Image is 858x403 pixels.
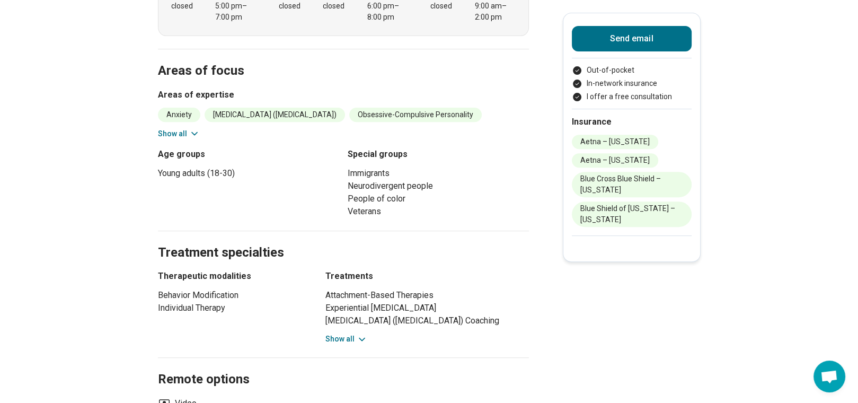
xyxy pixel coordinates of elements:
button: Show all [158,128,200,139]
li: Immigrants [348,167,529,180]
li: Young adults (18-30) [158,167,339,180]
a: Open chat [813,361,845,392]
li: Blue Shield of [US_STATE] – [US_STATE] [572,202,692,227]
li: Aetna – [US_STATE] [572,153,658,168]
li: People of color [348,192,529,205]
li: [MEDICAL_DATA] ([MEDICAL_DATA]) [205,108,345,122]
button: Send email [572,26,692,51]
li: Attachment-Based Therapies [325,289,529,302]
div: closed [279,1,300,12]
h3: Age groups [158,148,339,161]
div: 6:00 pm – 8:00 pm [367,1,408,23]
h3: Therapeutic modalities [158,270,306,283]
li: Veterans [348,205,529,218]
li: Aetna – [US_STATE] [572,135,658,149]
h2: Insurance [572,116,692,128]
h3: Treatments [325,270,529,283]
h2: Areas of focus [158,37,529,80]
li: I offer a free consultation [572,91,692,102]
li: Obsessive-Compulsive Personality [349,108,482,122]
li: [MEDICAL_DATA] ([MEDICAL_DATA]) Coaching [325,314,529,327]
li: Neurodivergent people [348,180,529,192]
h3: Areas of expertise [158,89,529,101]
li: Anxiety [158,108,200,122]
h3: Special groups [348,148,529,161]
li: Individual Therapy [158,302,306,314]
div: closed [171,1,193,12]
ul: Payment options [572,65,692,102]
li: Behavior Modification [158,289,306,302]
div: 9:00 am – 2:00 pm [475,1,516,23]
li: In-network insurance [572,78,692,89]
h2: Treatment specialties [158,218,529,262]
li: Blue Cross Blue Shield – [US_STATE] [572,172,692,197]
div: 5:00 pm – 7:00 pm [215,1,256,23]
button: Show all [325,334,367,345]
div: closed [430,1,452,12]
h2: Remote options [158,345,529,389]
div: closed [323,1,344,12]
li: Experiential [MEDICAL_DATA] [325,302,529,314]
li: Out-of-pocket [572,65,692,76]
